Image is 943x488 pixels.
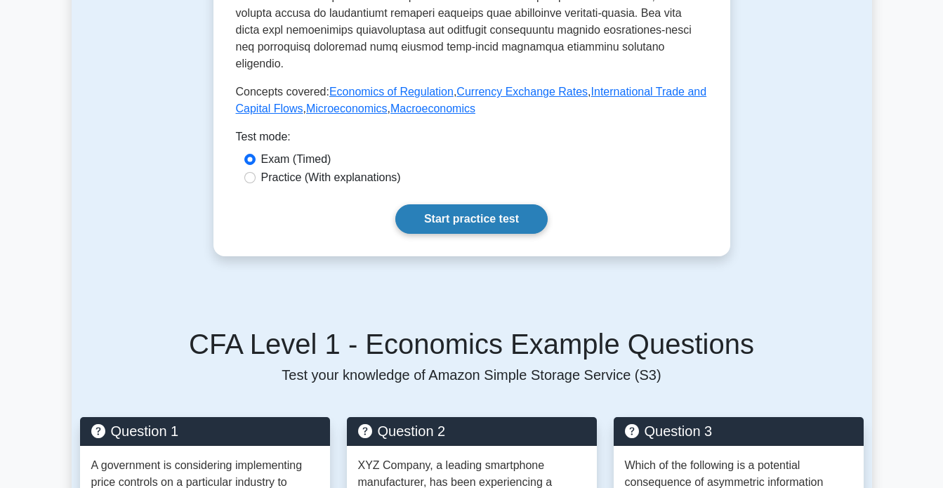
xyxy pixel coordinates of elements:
[236,84,708,117] p: Concepts covered: , , , ,
[236,128,708,151] div: Test mode:
[358,423,586,440] h5: Question 2
[80,367,864,383] p: Test your knowledge of Amazon Simple Storage Service (S3)
[395,204,548,234] a: Start practice test
[80,327,864,361] h5: CFA Level 1 - Economics Example Questions
[261,151,331,168] label: Exam (Timed)
[306,103,388,114] a: Microeconomics
[329,86,454,98] a: Economics of Regulation
[261,169,401,186] label: Practice (With explanations)
[390,103,475,114] a: Macroeconomics
[91,423,319,440] h5: Question 1
[625,423,852,440] h5: Question 3
[456,86,588,98] a: Currency Exchange Rates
